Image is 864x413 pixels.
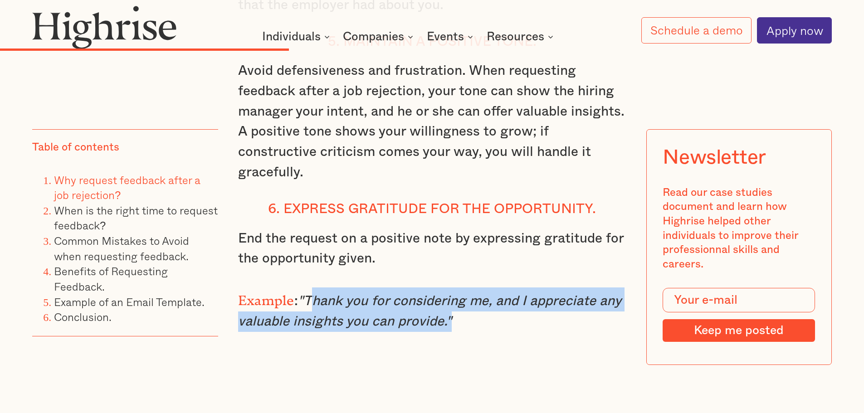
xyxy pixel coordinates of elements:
[32,141,119,155] div: Table of contents
[663,288,815,313] input: Your e-mail
[663,288,815,342] form: Modal Form
[663,146,766,170] div: Newsletter
[663,186,815,272] div: Read our case studies document and learn how Highrise helped other individuals to improve their p...
[54,309,112,326] a: Conclusion.
[343,31,404,42] div: Companies
[343,31,416,42] div: Companies
[427,31,464,42] div: Events
[487,31,556,42] div: Resources
[238,201,626,218] h4: 6. Express gratitude for the opportunity.
[238,228,626,269] p: End the request on a positive note by expressing gratitude for the opportunity given.
[54,263,168,295] a: Benefits of Requesting Feedback.
[663,319,815,342] input: Keep me posted
[262,31,321,42] div: Individuals
[32,5,176,49] img: Highrise logo
[262,31,332,42] div: Individuals
[54,293,205,310] a: Example of an Email Template.
[641,17,752,43] a: Schedule a demo
[757,17,832,44] a: Apply now
[427,31,476,42] div: Events
[54,171,200,204] a: Why request feedback after a job rejection?
[238,61,626,182] p: Avoid defensiveness and frustration. When requesting feedback after a job rejection, your tone ca...
[54,202,218,234] a: When is the right time to request feedback?
[487,31,544,42] div: Resources
[238,287,626,331] p: :
[54,233,189,265] a: Common Mistakes to Avoid when requesting feedback.
[238,294,621,328] em: "Thank you for considering me, and I appreciate any valuable insights you can provide."
[238,293,294,301] strong: Example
